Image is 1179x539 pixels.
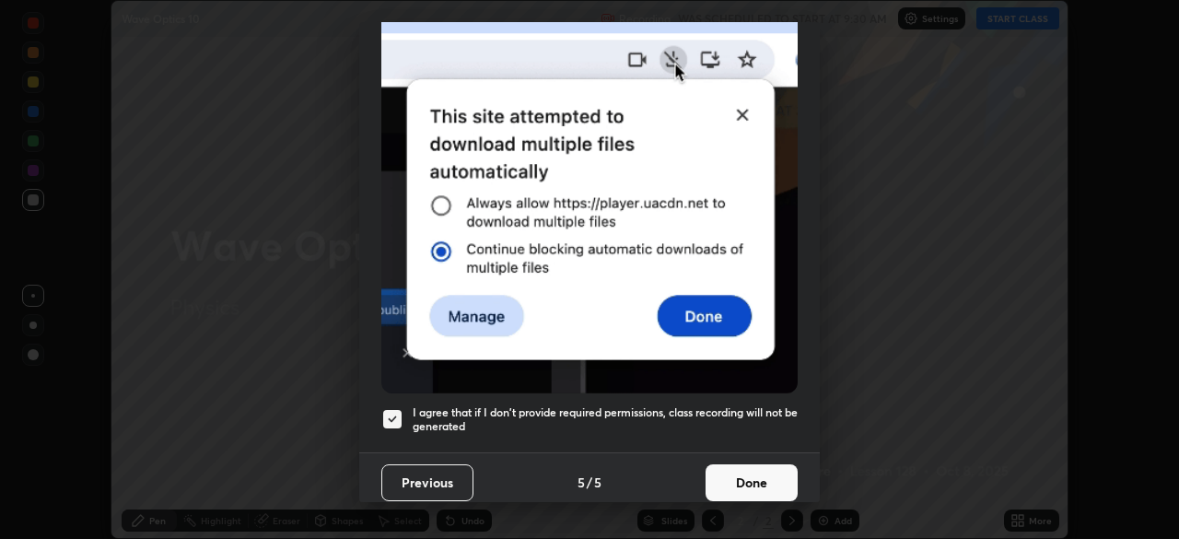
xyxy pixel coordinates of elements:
h4: 5 [578,473,585,492]
button: Previous [381,464,473,501]
h5: I agree that if I don't provide required permissions, class recording will not be generated [413,405,798,434]
h4: 5 [594,473,601,492]
h4: / [587,473,592,492]
button: Done [706,464,798,501]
